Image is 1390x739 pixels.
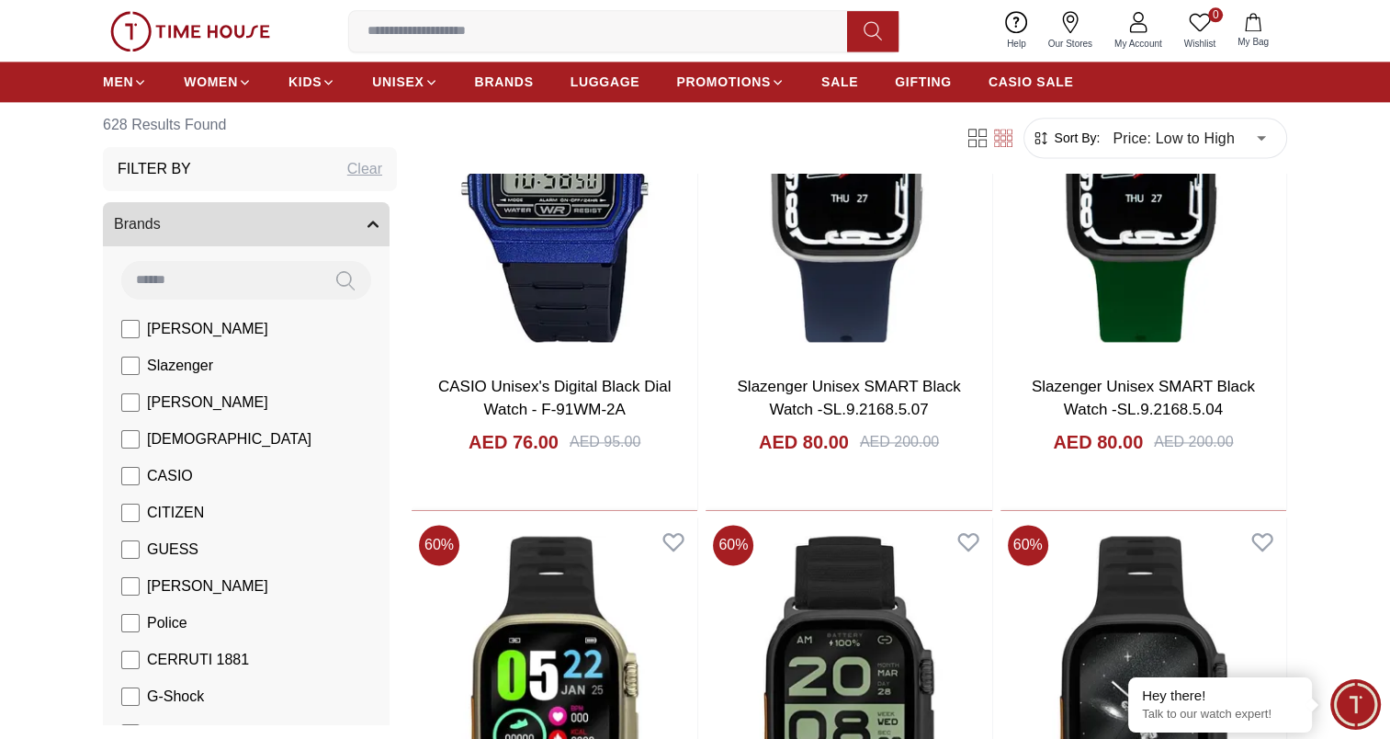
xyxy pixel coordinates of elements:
[1107,37,1170,51] span: My Account
[713,525,753,565] span: 60 %
[1053,429,1143,455] h4: AED 80.00
[121,540,140,559] input: GUESS
[147,686,204,708] span: G-Shock
[114,213,161,235] span: Brands
[1041,37,1100,51] span: Our Stores
[121,357,140,375] input: Slazenger
[860,431,939,453] div: AED 200.00
[1000,37,1034,51] span: Help
[895,73,952,91] span: GIFTING
[147,575,268,597] span: [PERSON_NAME]
[147,539,198,561] span: GUESS
[1142,687,1298,705] div: Hey there!
[147,649,249,671] span: CERRUTI 1881
[759,429,849,455] h4: AED 80.00
[121,320,140,338] input: [PERSON_NAME]
[737,378,960,419] a: Slazenger Unisex SMART Black Watch -SL.9.2168.5.07
[121,651,140,669] input: CERRUTI 1881
[147,392,268,414] span: [PERSON_NAME]
[121,688,140,706] input: G-Shock
[989,73,1074,91] span: CASIO SALE
[288,73,322,91] span: KIDS
[1173,7,1226,54] a: 0Wishlist
[147,612,187,634] span: Police
[996,7,1037,54] a: Help
[1154,431,1233,453] div: AED 200.00
[372,65,437,98] a: UNISEX
[184,65,252,98] a: WOMEN
[147,428,311,450] span: [DEMOGRAPHIC_DATA]
[1100,112,1279,164] div: Price: Low to High
[676,65,785,98] a: PROMOTIONS
[989,65,1074,98] a: CASIO SALE
[103,73,133,91] span: MEN
[1177,37,1223,51] span: Wishlist
[147,465,193,487] span: CASIO
[438,378,672,419] a: CASIO Unisex's Digital Black Dial Watch - F-91WM-2A
[121,577,140,596] input: [PERSON_NAME]
[1226,9,1280,52] button: My Bag
[469,429,559,455] h4: AED 76.00
[475,65,534,98] a: BRANDS
[1330,679,1381,730] div: Chat Widget
[103,65,147,98] a: MEN
[110,11,270,51] img: ...
[121,504,140,522] input: CITIZEN
[1050,129,1100,147] span: Sort By:
[571,65,640,98] a: LUGGAGE
[121,430,140,449] input: [DEMOGRAPHIC_DATA]
[347,158,382,180] div: Clear
[676,73,771,91] span: PROMOTIONS
[147,502,204,524] span: CITIZEN
[1142,707,1298,722] p: Talk to our watch expert!
[475,73,534,91] span: BRANDS
[895,65,952,98] a: GIFTING
[121,393,140,412] input: [PERSON_NAME]
[121,614,140,632] input: Police
[147,355,213,377] span: Slazenger
[571,73,640,91] span: LUGGAGE
[570,431,640,453] div: AED 95.00
[1032,129,1100,147] button: Sort By:
[121,467,140,485] input: CASIO
[103,103,397,147] h6: 628 Results Found
[1037,7,1103,54] a: Our Stores
[1208,7,1223,22] span: 0
[821,73,858,91] span: SALE
[103,202,390,246] button: Brands
[372,73,424,91] span: UNISEX
[118,158,191,180] h3: Filter By
[821,65,858,98] a: SALE
[1008,525,1048,565] span: 60 %
[288,65,335,98] a: KIDS
[1032,378,1255,419] a: Slazenger Unisex SMART Black Watch -SL.9.2168.5.04
[419,525,459,565] span: 60 %
[184,73,238,91] span: WOMEN
[1230,35,1276,49] span: My Bag
[147,318,268,340] span: [PERSON_NAME]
